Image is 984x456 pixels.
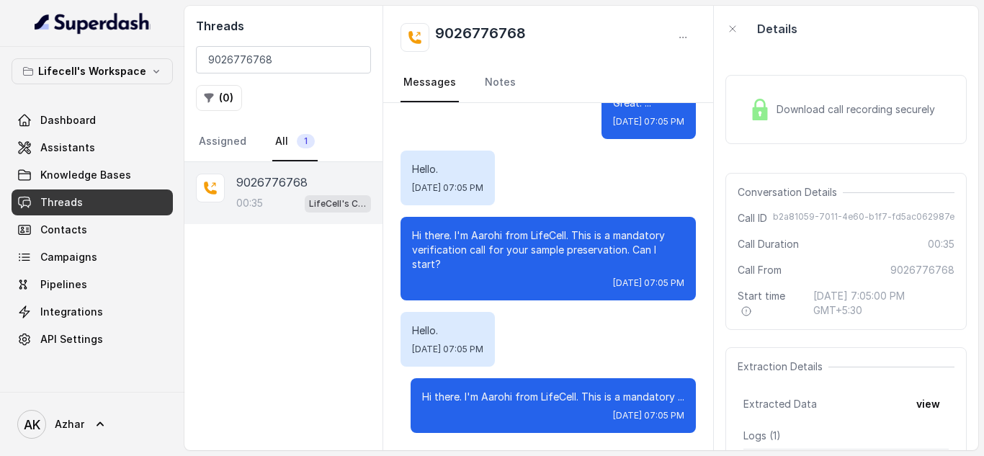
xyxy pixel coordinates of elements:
p: Great. ... [613,96,684,110]
a: Threads [12,189,173,215]
p: Hi there. I'm Aarohi from LifeCell. This is a mandatory verification call for your sample preserv... [412,228,684,272]
span: [DATE] 07:05 PM [613,116,684,128]
p: LifeCell's Call Assistant [309,197,367,211]
span: Extraction Details [738,359,828,374]
span: Pipelines [40,277,87,292]
text: AK [24,417,40,432]
span: b2a81059-7011-4e60-b1f7-fd5ac062987e [773,211,954,225]
p: Hello. [412,162,483,176]
span: [DATE] 07:05 PM [412,182,483,194]
img: Lock Icon [749,99,771,120]
a: Dashboard [12,107,173,133]
p: 00:35 [236,196,263,210]
a: Azhar [12,404,173,444]
span: Assistants [40,140,95,155]
p: Details [757,20,797,37]
span: Knowledge Bases [40,168,131,182]
p: Hello. [412,323,483,338]
span: Call Duration [738,237,799,251]
span: Download call recording securely [777,102,941,117]
a: Assistants [12,135,173,161]
span: Call From [738,263,782,277]
span: 9026776768 [890,263,954,277]
span: API Settings [40,332,103,347]
span: [DATE] 07:05 PM [613,410,684,421]
button: Lifecell's Workspace [12,58,173,84]
span: [DATE] 07:05 PM [613,277,684,289]
span: [DATE] 7:05:00 PM GMT+5:30 [813,289,954,318]
img: light.svg [35,12,151,35]
nav: Tabs [196,122,371,161]
span: [DATE] 07:05 PM [412,344,483,355]
h2: 9026776768 [435,23,526,52]
span: 00:35 [928,237,954,251]
a: All1 [272,122,318,161]
a: Integrations [12,299,173,325]
p: Logs ( 1 ) [743,429,949,443]
span: Extracted Data [743,397,817,411]
h2: Threads [196,17,371,35]
a: API Settings [12,326,173,352]
button: (0) [196,85,242,111]
a: Notes [482,63,519,102]
a: Knowledge Bases [12,162,173,188]
p: Hi there. I'm Aarohi from LifeCell. This is a mandatory ... [422,390,684,404]
span: Contacts [40,223,87,237]
span: Campaigns [40,250,97,264]
span: Integrations [40,305,103,319]
p: Lifecell's Workspace [38,63,146,80]
a: Messages [401,63,459,102]
nav: Tabs [401,63,696,102]
button: view [908,391,949,417]
a: Pipelines [12,272,173,298]
span: Dashboard [40,113,96,128]
p: 9026776768 [236,174,308,191]
span: Start time [738,289,802,318]
a: Campaigns [12,244,173,270]
a: Assigned [196,122,249,161]
span: Azhar [55,417,84,432]
span: Threads [40,195,83,210]
span: Conversation Details [738,185,843,200]
span: 1 [297,134,315,148]
span: Call ID [738,211,767,225]
a: Contacts [12,217,173,243]
input: Search by Call ID or Phone Number [196,46,371,73]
